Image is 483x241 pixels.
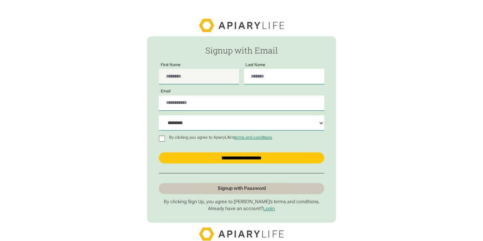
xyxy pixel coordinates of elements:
form: Passwordless Signup [147,36,336,222]
p: By clicking you agree to ApiaryLife's . [168,135,275,140]
a: terms and conditions [234,135,272,140]
label: First Name [159,63,183,67]
label: Last Name [244,63,268,67]
p: Already have an account? [159,206,324,212]
h2: Signup with Email [159,46,324,55]
label: Email [159,89,172,94]
p: By clicking Sign Up, you agree to [PERSON_NAME]’s terms and conditions. [159,199,324,205]
a: Login [263,206,275,211]
a: Signup with Password [159,183,324,194]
